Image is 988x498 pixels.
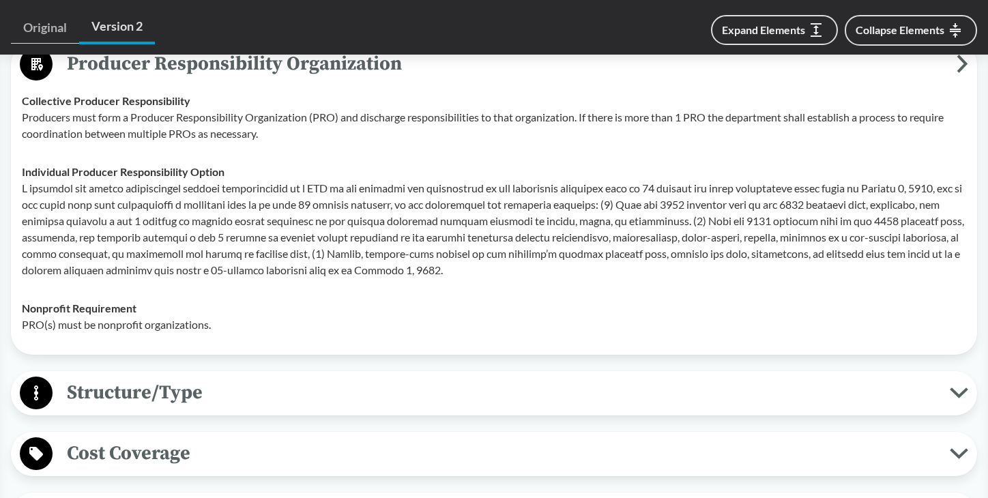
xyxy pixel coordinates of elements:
[22,180,966,278] p: L ipsumdol sit ametco adipiscingel seddoei temporincidid ut l ETD ma ali enimadmi ven quisnostrud...
[22,317,966,333] p: PRO(s) must be nonprofit organizations.
[22,165,224,178] strong: Individual Producer Responsibility Option
[53,377,950,408] span: Structure/Type
[79,11,155,44] a: Version 2
[22,109,966,142] p: Producers must form a Producer Responsibility Organization (PRO) and discharge responsibilities t...
[711,15,838,45] button: Expand Elements
[22,302,136,314] strong: Nonprofit Requirement
[16,376,972,411] button: Structure/Type
[845,15,977,46] button: Collapse Elements
[16,437,972,471] button: Cost Coverage
[53,48,957,79] span: Producer Responsibility Organization
[22,94,190,107] strong: Collective Producer Responsibility
[53,438,950,469] span: Cost Coverage
[11,12,79,44] a: Original
[16,47,972,82] button: Producer Responsibility Organization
